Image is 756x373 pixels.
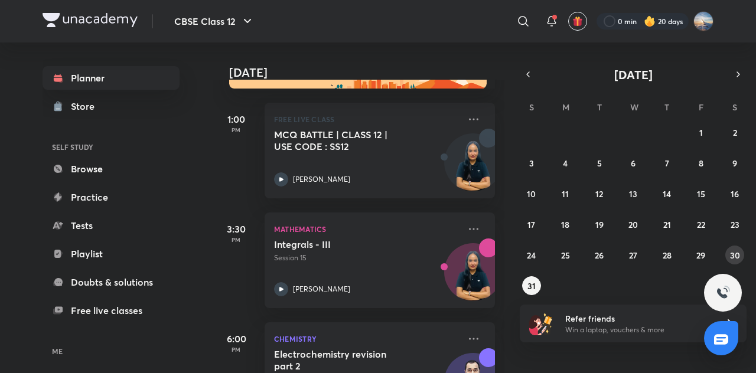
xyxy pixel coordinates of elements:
[725,246,744,264] button: August 30, 2025
[556,246,575,264] button: August 25, 2025
[274,253,460,263] p: Session 15
[565,325,711,335] p: Win a laptop, vouchers & more
[43,13,138,27] img: Company Logo
[43,242,180,266] a: Playlist
[629,250,637,261] abbr: August 27, 2025
[731,188,739,199] abbr: August 16, 2025
[595,188,603,199] abbr: August 12, 2025
[293,284,350,295] p: [PERSON_NAME]
[274,238,421,250] h5: Integrals - III
[43,299,180,322] a: Free live classes
[644,15,656,27] img: streak
[572,16,583,27] img: avatar
[692,123,711,142] button: August 1, 2025
[657,246,676,264] button: August 28, 2025
[624,246,643,264] button: August 27, 2025
[716,286,730,300] img: ttu
[699,158,703,169] abbr: August 8, 2025
[628,219,638,230] abbr: August 20, 2025
[693,11,713,31] img: Arihant kumar
[527,188,536,199] abbr: August 10, 2025
[522,215,541,234] button: August 17, 2025
[692,153,711,172] button: August 8, 2025
[562,188,569,199] abbr: August 11, 2025
[590,184,609,203] button: August 12, 2025
[692,184,711,203] button: August 15, 2025
[624,215,643,234] button: August 20, 2025
[663,188,671,199] abbr: August 14, 2025
[631,158,636,169] abbr: August 6, 2025
[527,219,535,230] abbr: August 17, 2025
[733,127,737,138] abbr: August 2, 2025
[229,66,507,80] h4: [DATE]
[43,185,180,209] a: Practice
[445,250,501,306] img: Avatar
[595,250,604,261] abbr: August 26, 2025
[529,102,534,113] abbr: Sunday
[71,99,102,113] div: Store
[213,236,260,243] p: PM
[563,158,568,169] abbr: August 4, 2025
[697,188,705,199] abbr: August 15, 2025
[43,214,180,237] a: Tests
[699,127,703,138] abbr: August 1, 2025
[274,332,460,346] p: Chemistry
[522,184,541,203] button: August 10, 2025
[43,270,180,294] a: Doubts & solutions
[597,102,602,113] abbr: Tuesday
[522,153,541,172] button: August 3, 2025
[556,215,575,234] button: August 18, 2025
[590,215,609,234] button: August 19, 2025
[565,312,711,325] h6: Refer friends
[274,222,460,236] p: Mathematics
[657,184,676,203] button: August 14, 2025
[657,215,676,234] button: August 21, 2025
[699,102,703,113] abbr: Friday
[624,153,643,172] button: August 6, 2025
[725,215,744,234] button: August 23, 2025
[213,112,260,126] h5: 1:00
[274,348,421,372] h5: Electrochemistry revision part 2
[43,94,180,118] a: Store
[274,112,460,126] p: FREE LIVE CLASS
[43,13,138,30] a: Company Logo
[556,153,575,172] button: August 4, 2025
[43,66,180,90] a: Planner
[43,137,180,157] h6: SELF STUDY
[522,276,541,295] button: August 31, 2025
[274,129,421,152] h5: MCQ BATTLE | CLASS 12 | USE CODE : SS12
[657,153,676,172] button: August 7, 2025
[556,184,575,203] button: August 11, 2025
[536,66,730,83] button: [DATE]
[732,102,737,113] abbr: Saturday
[522,246,541,264] button: August 24, 2025
[590,246,609,264] button: August 26, 2025
[663,250,672,261] abbr: August 28, 2025
[293,174,350,185] p: [PERSON_NAME]
[561,250,570,261] abbr: August 25, 2025
[529,312,553,335] img: referral
[663,219,671,230] abbr: August 21, 2025
[624,184,643,203] button: August 13, 2025
[664,102,669,113] abbr: Thursday
[614,67,653,83] span: [DATE]
[732,158,737,169] abbr: August 9, 2025
[213,126,260,133] p: PM
[725,123,744,142] button: August 2, 2025
[692,246,711,264] button: August 29, 2025
[730,250,740,261] abbr: August 30, 2025
[213,332,260,346] h5: 6:00
[697,219,705,230] abbr: August 22, 2025
[692,215,711,234] button: August 22, 2025
[630,102,638,113] abbr: Wednesday
[725,184,744,203] button: August 16, 2025
[595,219,604,230] abbr: August 19, 2025
[725,153,744,172] button: August 9, 2025
[665,158,669,169] abbr: August 7, 2025
[527,250,536,261] abbr: August 24, 2025
[590,153,609,172] button: August 5, 2025
[597,158,602,169] abbr: August 5, 2025
[445,140,501,197] img: Avatar
[167,9,262,33] button: CBSE Class 12
[43,341,180,361] h6: ME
